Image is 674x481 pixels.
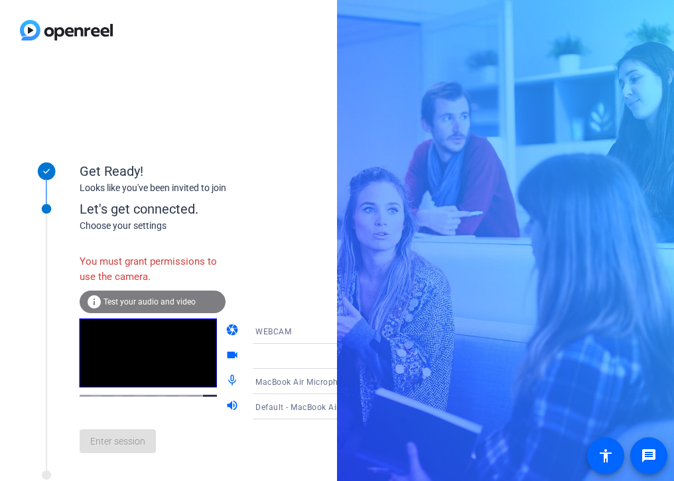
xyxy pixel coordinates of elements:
[226,399,241,415] mat-icon: volume_up
[226,374,241,389] mat-icon: mic_none
[80,247,226,291] div: You must grant permissions to use the camera.
[226,323,241,339] mat-icon: camera
[255,327,291,336] span: WEBCAM
[226,348,241,364] mat-icon: videocam
[80,219,372,233] div: Choose your settings
[103,297,196,307] span: Test your audio and video
[598,448,614,464] mat-icon: accessibility
[255,401,413,412] span: Default - MacBook Air Speakers (Built-in)
[80,181,345,195] div: Looks like you've been invited to join
[86,294,102,310] mat-icon: info
[641,448,657,464] mat-icon: message
[80,199,372,219] div: Let's get connected.
[255,376,388,387] span: MacBook Air Microphone (Built-in)
[80,161,345,181] div: Get Ready!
